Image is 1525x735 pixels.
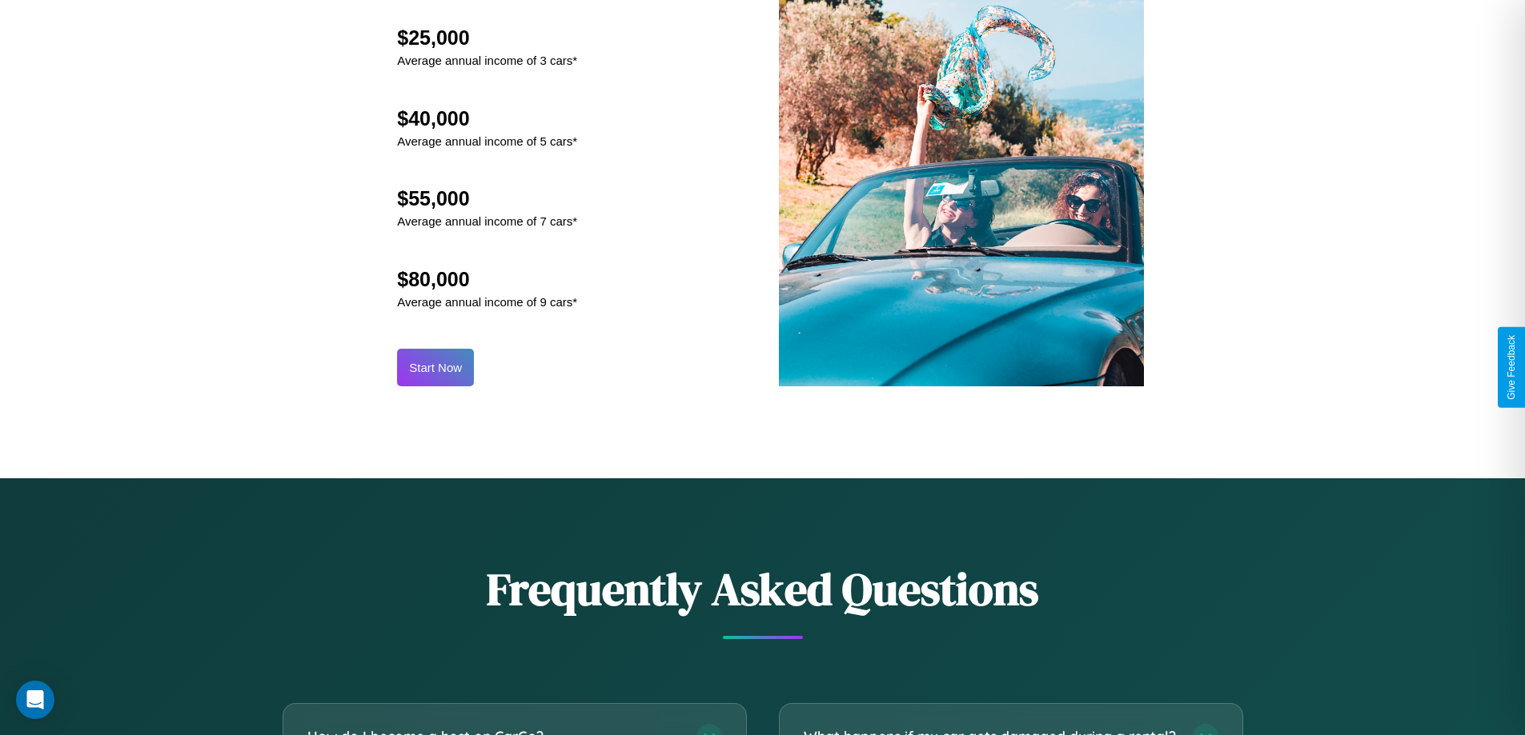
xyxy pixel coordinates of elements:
[397,26,577,50] h2: $25,000
[397,50,577,71] p: Average annual income of 3 cars*
[397,187,577,210] h2: $55,000
[397,291,577,313] p: Average annual income of 9 cars*
[397,130,577,152] p: Average annual income of 5 cars*
[397,268,577,291] h2: $80,000
[397,107,577,130] h2: $40,000
[397,210,577,232] p: Average annual income of 7 cars*
[1506,335,1517,400] div: Give Feedback
[397,349,474,386] button: Start Now
[16,681,54,719] div: Open Intercom Messenger
[283,558,1243,620] h2: Frequently Asked Questions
